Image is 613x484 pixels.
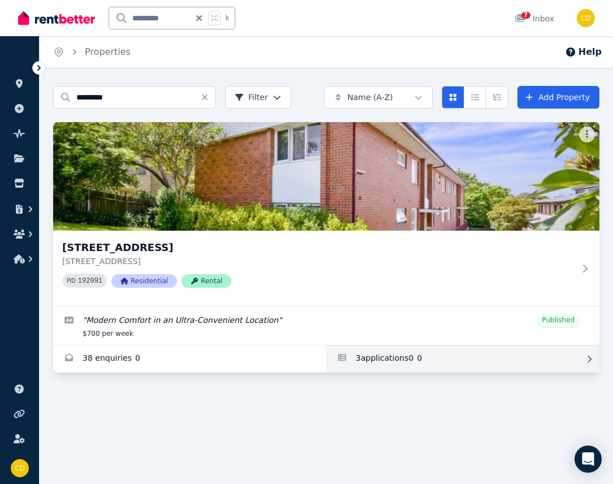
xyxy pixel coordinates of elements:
[225,14,229,23] span: k
[40,36,144,68] nav: Breadcrumb
[78,277,102,285] code: 192091
[517,86,599,109] a: Add Property
[464,86,486,109] button: Compact list view
[326,345,599,373] a: Applications for 3/54 Greenwich Road, Greenwich
[111,274,177,288] span: Residential
[67,278,76,284] small: PID
[579,127,595,142] button: More options
[62,256,575,267] p: [STREET_ADDRESS]
[225,86,291,109] button: Filter
[182,274,231,288] span: Rental
[347,92,393,103] span: Name (A-Z)
[53,345,326,373] a: Enquiries for 3/54 Greenwich Road, Greenwich
[486,86,508,109] button: Expanded list view
[515,13,554,24] div: Inbox
[53,122,599,306] a: 3/54 Greenwich Road, Greenwich[STREET_ADDRESS][STREET_ADDRESS]PID 192091ResidentialRental
[53,122,599,231] img: 3/54 Greenwich Road, Greenwich
[85,46,131,57] a: Properties
[235,92,268,103] span: Filter
[575,446,602,473] div: Open Intercom Messenger
[62,240,575,256] h3: [STREET_ADDRESS]
[442,86,508,109] div: View options
[324,86,433,109] button: Name (A-Z)
[18,10,95,27] img: RentBetter
[200,86,216,109] button: Clear search
[565,45,602,59] button: Help
[11,459,29,477] img: Chris Dimitropoulos
[53,306,599,345] a: Edit listing: Modern Comfort in an Ultra-Convenient Location
[577,9,595,27] img: Chris Dimitropoulos
[521,12,530,19] span: 7
[442,86,464,109] button: Card view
